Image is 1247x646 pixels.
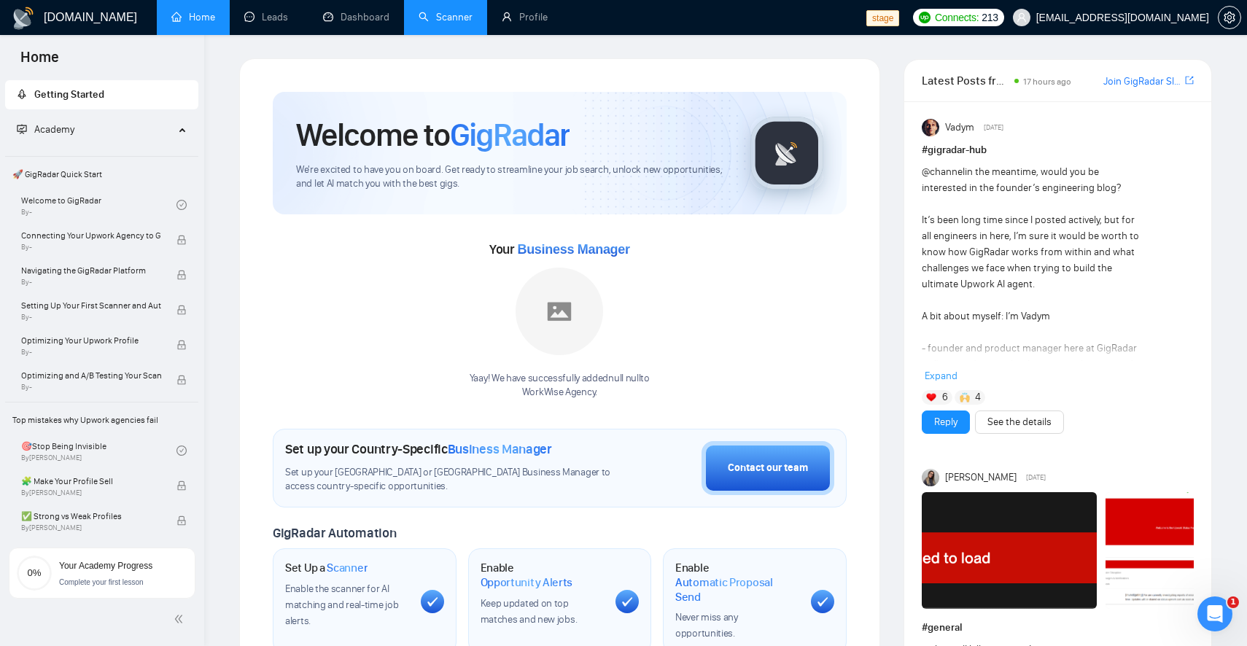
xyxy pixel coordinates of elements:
[176,445,187,456] span: check-circle
[17,568,52,577] span: 0%
[176,480,187,491] span: lock
[17,124,27,134] span: fund-projection-screen
[17,123,74,136] span: Academy
[7,405,197,435] span: Top mistakes why Upwork agencies fail
[945,470,1017,486] span: [PERSON_NAME]
[323,11,389,23] a: dashboardDashboard
[21,278,161,287] span: By -
[450,115,570,155] span: GigRadar
[21,313,161,322] span: By -
[176,340,187,350] span: lock
[945,120,974,136] span: Vadym
[502,11,548,23] a: userProfile
[17,89,27,99] span: rocket
[1218,6,1241,29] button: setting
[176,305,187,315] span: lock
[21,509,161,524] span: ✅ Strong vs Weak Profiles
[285,441,552,457] h1: Set up your Country-Specific
[171,11,215,23] a: homeHome
[296,115,570,155] h1: Welcome to
[922,492,1097,609] img: F09H8D2MRBR-Screenshot%202025-09-29%20at%2014.54.13.png
[922,620,1194,636] h1: # general
[59,578,144,586] span: Complete your first lesson
[296,163,727,191] span: We're excited to have you on board. Get ready to streamline your job search, unlock new opportuni...
[7,160,197,189] span: 🚀 GigRadar Quick Start
[481,561,605,589] h1: Enable
[489,241,630,257] span: Your
[922,119,939,136] img: Vadym
[1218,12,1241,23] a: setting
[675,611,738,639] span: Never miss any opportunities.
[922,164,1140,597] div: in the meantime, would you be interested in the founder’s engineering blog? It’s been long time s...
[9,47,71,77] span: Home
[987,414,1052,430] a: See the details
[448,441,552,457] span: Business Manager
[285,466,615,494] span: Set up your [GEOGRAPHIC_DATA] or [GEOGRAPHIC_DATA] Business Manager to access country-specific op...
[975,410,1064,434] button: See the details
[176,200,187,210] span: check-circle
[21,524,161,532] span: By [PERSON_NAME]
[866,10,899,26] span: stage
[675,575,799,604] span: Automatic Proposal Send
[517,242,629,257] span: Business Manager
[925,370,957,382] span: Expand
[21,435,176,467] a: 🎯Stop Being InvisibleBy[PERSON_NAME]
[922,469,939,486] img: Mariia Heshka
[21,243,161,252] span: By -
[176,235,187,245] span: lock
[481,597,578,626] span: Keep updated on top matches and new jobs.
[935,9,979,26] span: Connects:
[934,414,957,430] a: Reply
[273,525,396,541] span: GigRadar Automation
[1023,77,1071,87] span: 17 hours ago
[1185,74,1194,87] a: export
[34,88,104,101] span: Getting Started
[21,383,161,392] span: By -
[982,9,998,26] span: 213
[176,375,187,385] span: lock
[1219,12,1240,23] span: setting
[516,268,603,355] img: placeholder.png
[750,117,823,190] img: gigradar-logo.png
[1103,74,1182,90] a: Join GigRadar Slack Community
[922,166,965,178] span: @channel
[1227,596,1239,608] span: 1
[244,11,294,23] a: messageLeads
[21,348,161,357] span: By -
[728,460,808,476] div: Contact our team
[926,392,936,402] img: ❤️
[470,372,650,400] div: Yaay! We have successfully added null null to
[419,11,473,23] a: searchScanner
[984,121,1003,134] span: [DATE]
[285,561,368,575] h1: Set Up a
[675,561,799,604] h1: Enable
[470,386,650,400] p: WorkWise Agency .
[960,392,970,402] img: 🙌
[21,474,161,489] span: 🧩 Make Your Profile Sell
[21,489,161,497] span: By [PERSON_NAME]
[922,410,970,434] button: Reply
[919,12,931,23] img: upwork-logo.png
[21,228,161,243] span: Connecting Your Upwork Agency to GigRadar
[34,123,74,136] span: Academy
[21,298,161,313] span: Setting Up Your First Scanner and Auto-Bidder
[1197,596,1232,631] iframe: Intercom live chat
[922,71,1010,90] span: Latest Posts from the GigRadar Community
[702,441,834,495] button: Contact our team
[1185,74,1194,86] span: export
[975,390,981,405] span: 4
[21,333,161,348] span: Optimizing Your Upwork Profile
[1017,12,1027,23] span: user
[174,612,188,626] span: double-left
[21,263,161,278] span: Navigating the GigRadar Platform
[327,561,368,575] span: Scanner
[59,561,152,571] span: Your Academy Progress
[942,390,948,405] span: 6
[1026,471,1046,484] span: [DATE]
[922,142,1194,158] h1: # gigradar-hub
[21,368,161,383] span: Optimizing and A/B Testing Your Scanner for Better Results
[176,515,187,526] span: lock
[5,80,198,109] li: Getting Started
[176,270,187,280] span: lock
[285,583,398,627] span: Enable the scanner for AI matching and real-time job alerts.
